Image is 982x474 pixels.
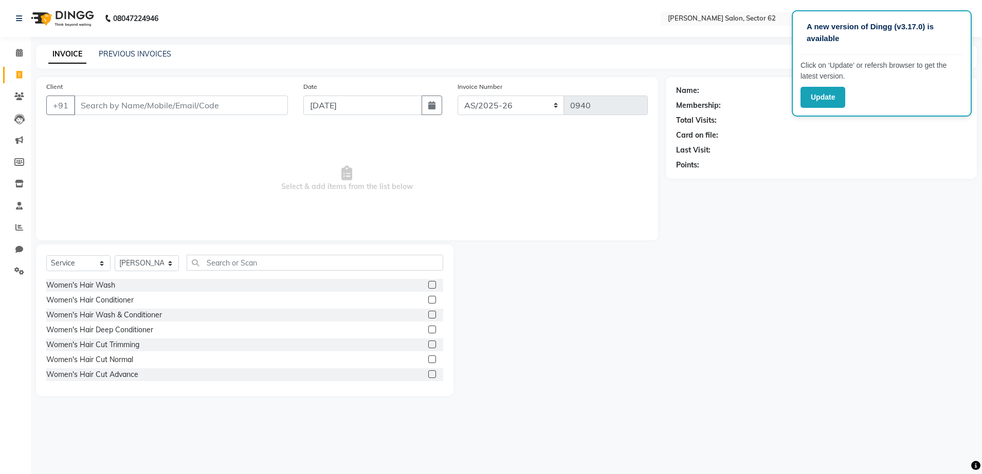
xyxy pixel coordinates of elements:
div: Women's Hair Deep Conditioner [46,325,153,335]
div: Total Visits: [676,115,717,126]
img: logo [26,4,97,33]
div: Name: [676,85,699,96]
div: Membership: [676,100,721,111]
label: Invoice Number [458,82,502,91]
div: Points: [676,160,699,170]
input: Search or Scan [187,255,443,271]
div: Card on file: [676,130,718,141]
label: Date [303,82,317,91]
a: INVOICE [48,45,86,64]
div: Women's Hair Cut Normal [46,354,133,365]
div: Women's Hair Wash & Conditioner [46,310,162,320]
div: Women's Hair Cut Advance [46,369,138,380]
label: Client [46,82,63,91]
div: Women's Hair Cut Trimming [46,339,139,350]
button: +91 [46,96,75,115]
b: 08047224946 [113,4,158,33]
button: Update [801,87,845,108]
div: Women's Hair Wash [46,280,115,291]
a: PREVIOUS INVOICES [99,49,171,59]
div: Last Visit: [676,145,711,156]
div: Women's Hair Conditioner [46,295,134,306]
p: A new version of Dingg (v3.17.0) is available [807,21,957,44]
input: Search by Name/Mobile/Email/Code [74,96,288,115]
p: Click on ‘Update’ or refersh browser to get the latest version. [801,60,963,82]
span: Select & add items from the list below [46,127,648,230]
